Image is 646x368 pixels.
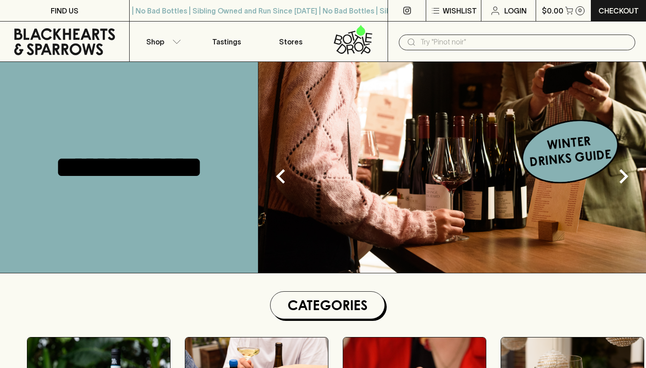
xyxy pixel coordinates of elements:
p: FIND US [51,5,79,16]
p: $0.00 [542,5,563,16]
button: Next [606,158,642,194]
button: Shop [130,22,194,61]
p: Stores [279,36,302,47]
p: 0 [578,8,582,13]
p: Tastings [212,36,241,47]
a: Stores [259,22,323,61]
p: Shop [146,36,164,47]
p: Wishlist [443,5,477,16]
img: optimise [258,62,646,273]
h1: Categories [274,295,381,315]
a: Tastings [194,22,259,61]
button: Previous [263,158,299,194]
p: Checkout [598,5,639,16]
p: Login [504,5,527,16]
input: Try "Pinot noir" [420,35,628,49]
